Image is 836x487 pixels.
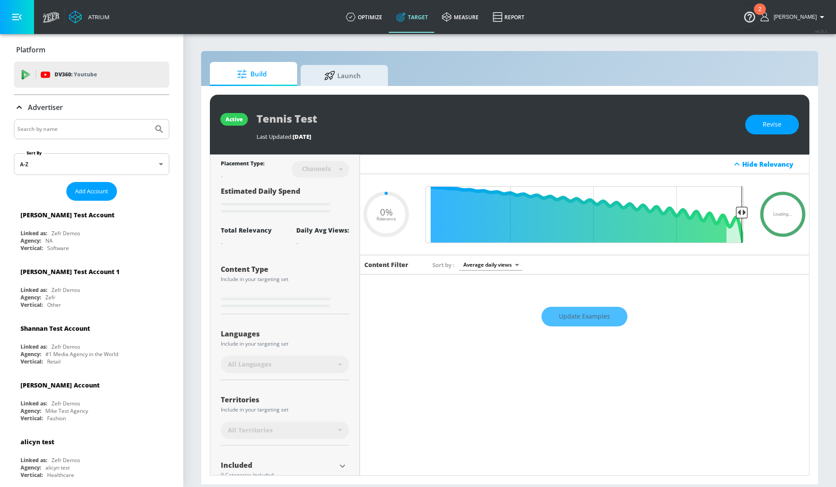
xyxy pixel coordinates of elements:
p: Platform [16,45,45,55]
div: [PERSON_NAME] Account [21,381,99,389]
div: Agency: [21,350,41,358]
span: Build [219,64,285,85]
div: Zefr Demos [51,456,80,464]
div: Last Updated: [257,133,737,141]
div: [PERSON_NAME] Test AccountLinked as:Zefr DemosAgency:NAVertical:Software [14,204,169,254]
div: 2 [758,9,761,21]
div: Zefr [45,294,55,301]
div: Atrium [85,13,110,21]
h6: Content Filter [364,261,408,269]
div: A-Z [14,153,169,175]
button: Open Resource Center, 2 new notifications [737,4,762,29]
div: Hide Relevancy [360,154,809,174]
div: Shannan Test AccountLinked as:Zefr DemosAgency:#1 Media Agency in the WorldVertical:Retail [14,318,169,367]
div: alicyn test [45,464,70,471]
div: Zefr Demos [51,343,80,350]
span: Revise [763,119,781,130]
div: Agency: [21,407,41,415]
div: Zefr Demos [51,286,80,294]
span: All Languages [228,360,271,369]
div: Estimated Daily Spend [221,186,349,216]
div: Linked as: [21,343,47,350]
div: Include in your targeting set [221,407,349,412]
div: Zefr Demos [51,230,80,237]
div: [PERSON_NAME] Test Account 1Linked as:Zefr DemosAgency:ZefrVertical:Other [14,261,169,311]
div: Other [47,301,61,309]
div: Linked as: [21,286,47,294]
a: optimize [339,1,389,33]
div: Mike Test Agency [45,407,88,415]
div: Zefr Demos [51,400,80,407]
div: All Territories [221,422,349,439]
div: Software [47,244,69,252]
div: Languages [221,330,349,337]
div: Agency: [21,464,41,471]
div: Vertical: [21,471,43,479]
div: alicyn test [21,438,54,446]
div: alicyn testLinked as:Zefr DemosAgency:alicyn testVertical:Healthcare [14,431,169,481]
span: All Territories [228,426,273,435]
a: Report [486,1,531,33]
input: Final Threshold [421,186,748,243]
div: Linked as: [21,400,47,407]
div: Included [221,462,336,469]
div: Total Relevancy [221,226,272,234]
a: Target [389,1,435,33]
span: login as: andres.hernandez@zefr.com [770,14,817,20]
div: Vertical: [21,244,43,252]
div: active [226,116,243,123]
div: Fashion [47,415,66,422]
div: [PERSON_NAME] AccountLinked as:Zefr DemosAgency:Mike Test AgencyVertical:Fashion [14,374,169,424]
button: [PERSON_NAME] [761,12,827,22]
span: Loading... [773,213,792,217]
div: #1 Media Agency in the World [45,350,118,358]
span: Relevance [377,217,396,221]
p: DV360: [55,70,97,79]
div: Territories [221,396,349,403]
div: Advertiser [14,95,169,120]
span: Sort by [432,261,455,269]
span: [DATE] [293,133,311,141]
div: NA [45,237,53,244]
button: Revise [745,115,799,134]
div: Agency: [21,237,41,244]
span: Launch [309,65,376,86]
a: Atrium [69,10,110,24]
div: Placement Type: [221,160,264,169]
div: Vertical: [21,415,43,422]
span: v 4.25.2 [815,29,827,34]
div: Daily Avg Views: [296,226,349,234]
span: Add Account [75,186,108,196]
div: Vertical: [21,301,43,309]
span: Estimated Daily Spend [221,186,300,196]
div: All Languages [221,356,349,373]
label: Sort By [25,150,44,156]
div: [PERSON_NAME] Test Account 1 [21,268,120,276]
span: 0% [380,208,393,217]
button: Add Account [66,182,117,201]
p: Youtube [74,70,97,79]
div: Hide Relevancy [742,160,804,168]
div: Linked as: [21,456,47,464]
div: Content Type [221,266,349,273]
div: [PERSON_NAME] Test Account [21,211,114,219]
div: Linked as: [21,230,47,237]
div: Include in your targeting set [221,341,349,346]
div: Channels [298,165,335,172]
div: Include in your targeting set [221,277,349,282]
a: measure [435,1,486,33]
div: Retail [47,358,61,365]
div: DV360: Youtube [14,62,169,88]
div: Agency: [21,294,41,301]
div: Average daily views [459,259,522,271]
div: Vertical: [21,358,43,365]
div: Platform [14,38,169,62]
div: Shannan Test Account [21,324,90,333]
p: Advertiser [28,103,63,112]
div: 0 Categories Included [221,473,336,478]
